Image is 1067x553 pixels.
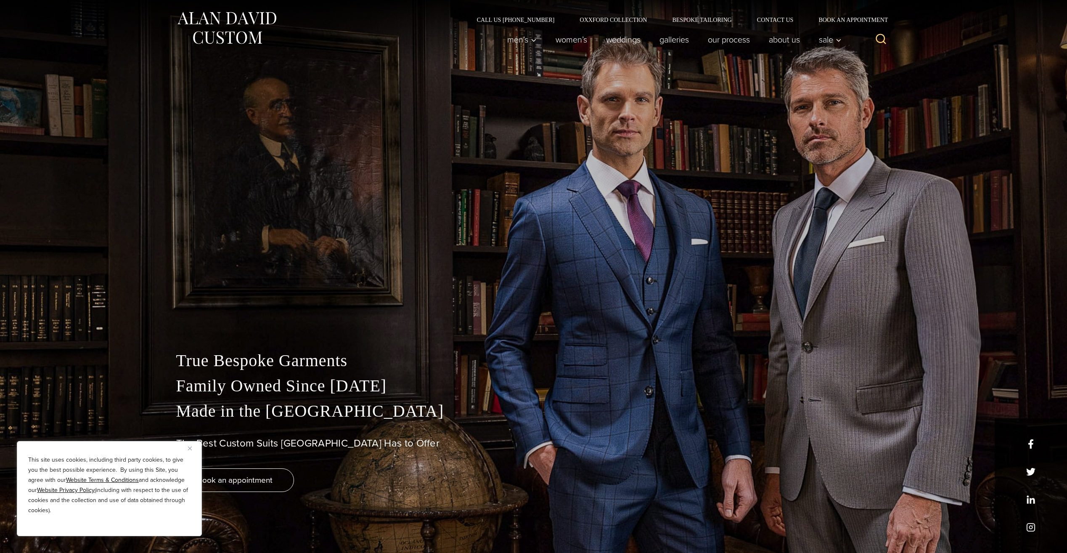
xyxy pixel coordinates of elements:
a: weddings [596,31,650,48]
img: Alan David Custom [176,9,277,47]
a: Our Process [698,31,759,48]
span: Men’s [507,35,537,44]
a: Oxxford Collection [567,17,659,23]
a: instagram [1026,523,1035,532]
a: Website Terms & Conditions [66,476,139,484]
a: Women’s [546,31,596,48]
a: Website Privacy Policy [37,486,95,495]
span: book an appointment [198,474,273,486]
a: Galleries [650,31,698,48]
a: facebook [1026,439,1035,449]
button: View Search Form [871,29,891,50]
a: linkedin [1026,495,1035,504]
h1: The Best Custom Suits [GEOGRAPHIC_DATA] Has to Offer [176,437,891,449]
button: Close [188,443,198,453]
a: About Us [759,31,809,48]
a: Call Us [PHONE_NUMBER] [464,17,567,23]
a: Contact Us [744,17,806,23]
a: Bespoke Tailoring [659,17,744,23]
a: book an appointment [176,468,294,492]
a: x/twitter [1026,467,1035,476]
a: Book an Appointment [806,17,891,23]
p: True Bespoke Garments Family Owned Since [DATE] Made in the [GEOGRAPHIC_DATA] [176,348,891,424]
span: Sale [819,35,842,44]
img: Close [188,447,192,450]
nav: Primary Navigation [498,31,846,48]
nav: Secondary Navigation [464,17,891,23]
p: This site uses cookies, including third party cookies, to give you the best possible experience. ... [28,455,191,516]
